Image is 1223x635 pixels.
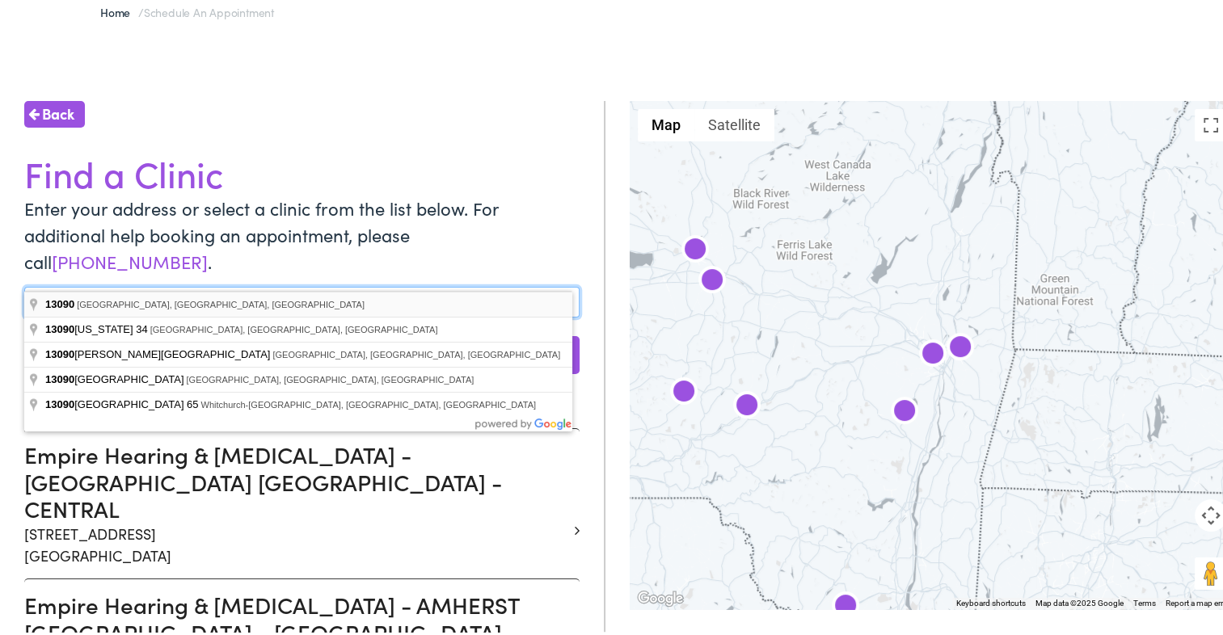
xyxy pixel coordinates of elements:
a: [PHONE_NUMBER] [52,246,208,271]
span: [GEOGRAPHIC_DATA], [GEOGRAPHIC_DATA], [GEOGRAPHIC_DATA] [150,322,438,331]
span: 13090 [45,395,74,407]
button: Keyboard shortcuts [956,595,1026,606]
span: [GEOGRAPHIC_DATA], [GEOGRAPHIC_DATA], [GEOGRAPHIC_DATA] [77,296,365,306]
span: 13090 [45,295,74,307]
span: / [100,1,274,17]
img: Google [634,585,687,606]
span: [US_STATE] 34 [45,320,150,332]
span: [PERSON_NAME][GEOGRAPHIC_DATA] [45,345,272,357]
span: [GEOGRAPHIC_DATA], [GEOGRAPHIC_DATA], [GEOGRAPHIC_DATA] [186,372,474,381]
span: Whitchurch-[GEOGRAPHIC_DATA], [GEOGRAPHIC_DATA], [GEOGRAPHIC_DATA] [201,397,536,406]
h1: Find a Clinic [24,149,580,191]
span: [GEOGRAPHIC_DATA], [GEOGRAPHIC_DATA], [GEOGRAPHIC_DATA] [272,347,560,356]
h3: Empire Hearing & [MEDICAL_DATA] - [GEOGRAPHIC_DATA] [GEOGRAPHIC_DATA] - CENTRAL [24,438,567,519]
span: Map data ©2025 Google [1035,595,1124,604]
p: Enter your address or select a clinic from the list below. For additional help booking an appoint... [24,191,580,271]
span: Back [42,99,74,121]
p: [STREET_ADDRESS] [GEOGRAPHIC_DATA] [24,519,567,563]
span: [GEOGRAPHIC_DATA] [45,370,186,382]
input: Enter a location [24,284,580,314]
span: 13090 [45,345,74,357]
a: Home [100,1,138,17]
span: 13090 [45,320,74,332]
span: Schedule an Appointment [144,1,274,17]
a: Terms [1133,595,1156,604]
a: Open this area in Google Maps (opens a new window) [634,585,687,606]
a: Empire Hearing & [MEDICAL_DATA] - [GEOGRAPHIC_DATA] [GEOGRAPHIC_DATA] - CENTRAL [STREET_ADDRESS][... [24,438,567,563]
span: 13090 [45,370,74,382]
span: [GEOGRAPHIC_DATA] 65 [45,395,201,407]
button: Show street map [638,106,694,138]
a: Back [24,98,85,124]
button: Show satellite imagery [694,106,774,138]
